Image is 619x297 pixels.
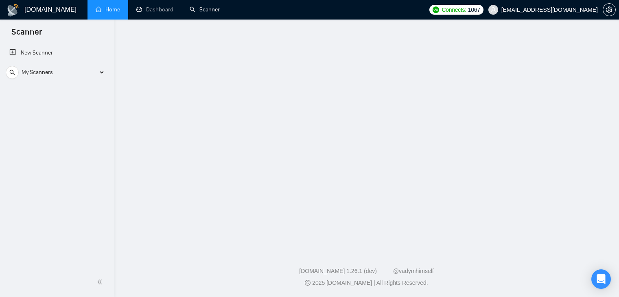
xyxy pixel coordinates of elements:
[3,45,111,61] li: New Scanner
[97,278,105,286] span: double-left
[96,6,120,13] a: homeHome
[199,6,220,13] span: Scanner
[190,7,195,12] span: search
[120,279,612,287] div: 2025 [DOMAIN_NAME] | All Rights Reserved.
[442,5,466,14] span: Connects:
[6,66,19,79] button: search
[433,7,439,13] img: upwork-logo.png
[603,7,615,13] span: setting
[3,64,111,84] li: My Scanners
[603,3,616,16] button: setting
[591,269,611,289] div: Open Intercom Messenger
[393,268,434,274] a: @vadymhimself
[7,4,20,17] img: logo
[22,64,53,81] span: My Scanners
[305,280,311,286] span: copyright
[603,7,616,13] a: setting
[5,26,48,43] span: Scanner
[9,45,104,61] a: New Scanner
[468,5,480,14] span: 1067
[490,7,496,13] span: user
[6,70,18,75] span: search
[136,6,173,13] a: dashboardDashboard
[299,268,377,274] a: [DOMAIN_NAME] 1.26.1 (dev)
